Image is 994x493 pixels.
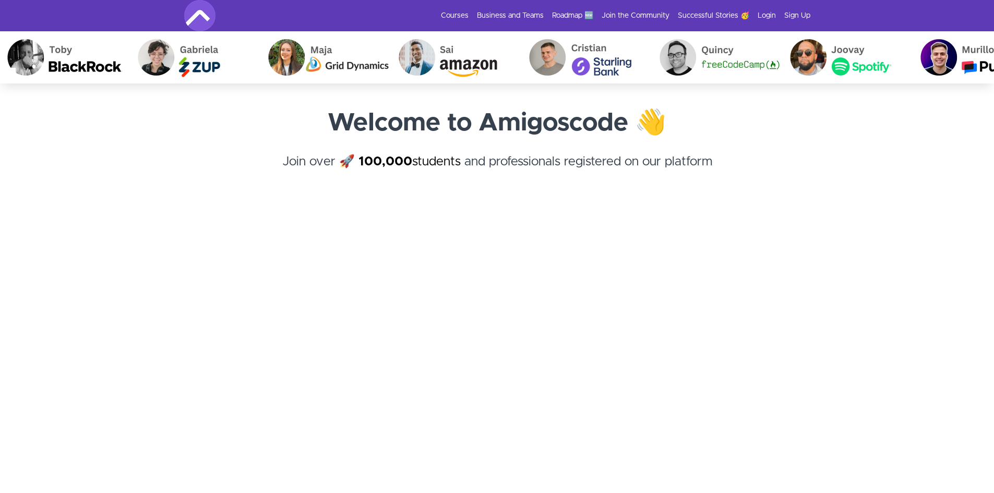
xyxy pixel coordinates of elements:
[390,31,520,83] img: Sai
[758,10,776,21] a: Login
[651,31,781,83] img: Quincy
[781,31,912,83] img: Joovay
[441,10,469,21] a: Courses
[784,10,810,21] a: Sign Up
[358,155,412,168] strong: 100,000
[328,111,666,136] strong: Welcome to Amigoscode 👋
[602,10,669,21] a: Join the Community
[552,10,593,21] a: Roadmap 🆕
[184,152,810,190] h4: Join over 🚀 and professionals registered on our platform
[520,31,651,83] img: Cristian
[259,31,390,83] img: Maja
[678,10,749,21] a: Successful Stories 🥳
[129,31,259,83] img: Gabriela
[358,155,461,168] a: 100,000students
[477,10,544,21] a: Business and Teams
